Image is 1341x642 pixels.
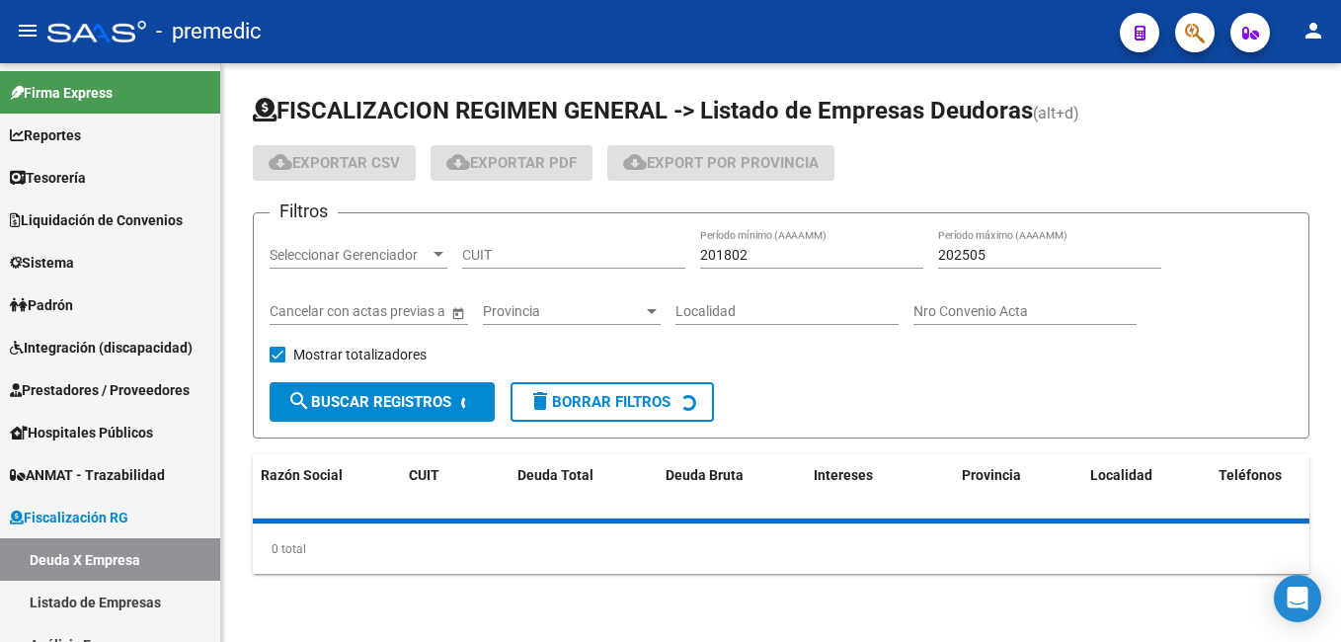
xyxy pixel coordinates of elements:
mat-icon: menu [16,19,39,42]
span: Borrar Filtros [528,393,670,411]
span: ANMAT - Trazabilidad [10,464,165,486]
mat-icon: cloud_download [446,150,470,174]
span: Fiscalización RG [10,507,128,528]
div: 0 total [253,524,1309,574]
span: Provincia [483,303,643,320]
span: Exportar CSV [269,154,400,172]
span: Razón Social [261,467,343,483]
span: Reportes [10,124,81,146]
mat-icon: person [1302,19,1325,42]
datatable-header-cell: Deuda Bruta [658,454,806,520]
span: Deuda Total [517,467,593,483]
span: Tesorería [10,167,86,189]
span: Localidad [1090,467,1152,483]
mat-icon: search [287,389,311,413]
span: Sistema [10,252,74,274]
button: Buscar Registros [270,382,495,422]
span: Seleccionar Gerenciador [270,247,430,264]
datatable-header-cell: Deuda Total [510,454,658,520]
span: Deuda Bruta [666,467,744,483]
button: Export por Provincia [607,145,834,181]
div: Open Intercom Messenger [1274,575,1321,622]
span: Mostrar totalizadores [293,343,427,366]
span: Padrón [10,294,73,316]
mat-icon: cloud_download [623,150,647,174]
h3: Filtros [270,198,338,225]
datatable-header-cell: Localidad [1082,454,1211,520]
span: Prestadores / Proveedores [10,379,190,401]
span: (alt+d) [1033,104,1079,122]
span: CUIT [409,467,439,483]
span: Intereses [814,467,873,483]
span: Exportar PDF [446,154,577,172]
span: Provincia [962,467,1021,483]
datatable-header-cell: CUIT [401,454,510,520]
mat-icon: cloud_download [269,150,292,174]
button: Open calendar [447,302,468,323]
span: FISCALIZACION REGIMEN GENERAL -> Listado de Empresas Deudoras [253,97,1033,124]
span: - premedic [156,10,262,53]
datatable-header-cell: Provincia [954,454,1082,520]
span: Buscar Registros [287,393,451,411]
button: Exportar PDF [431,145,592,181]
datatable-header-cell: Razón Social [253,454,401,520]
span: Integración (discapacidad) [10,337,193,359]
span: Teléfonos [1219,467,1282,483]
mat-icon: delete [528,389,552,413]
span: Liquidación de Convenios [10,209,183,231]
button: Borrar Filtros [511,382,714,422]
span: Hospitales Públicos [10,422,153,443]
span: Export por Provincia [623,154,819,172]
span: Firma Express [10,82,113,104]
datatable-header-cell: Intereses [806,454,954,520]
button: Exportar CSV [253,145,416,181]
